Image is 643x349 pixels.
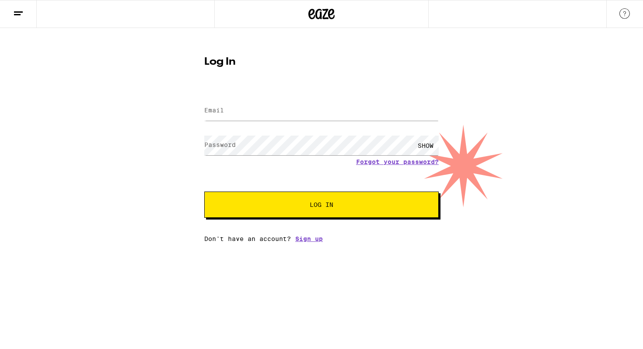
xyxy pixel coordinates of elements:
[310,202,333,208] span: Log In
[204,235,439,242] div: Don't have an account?
[204,101,439,121] input: Email
[204,192,439,218] button: Log In
[412,136,439,155] div: SHOW
[204,141,236,148] label: Password
[356,158,439,165] a: Forgot your password?
[295,235,323,242] a: Sign up
[204,57,439,67] h1: Log In
[204,107,224,114] label: Email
